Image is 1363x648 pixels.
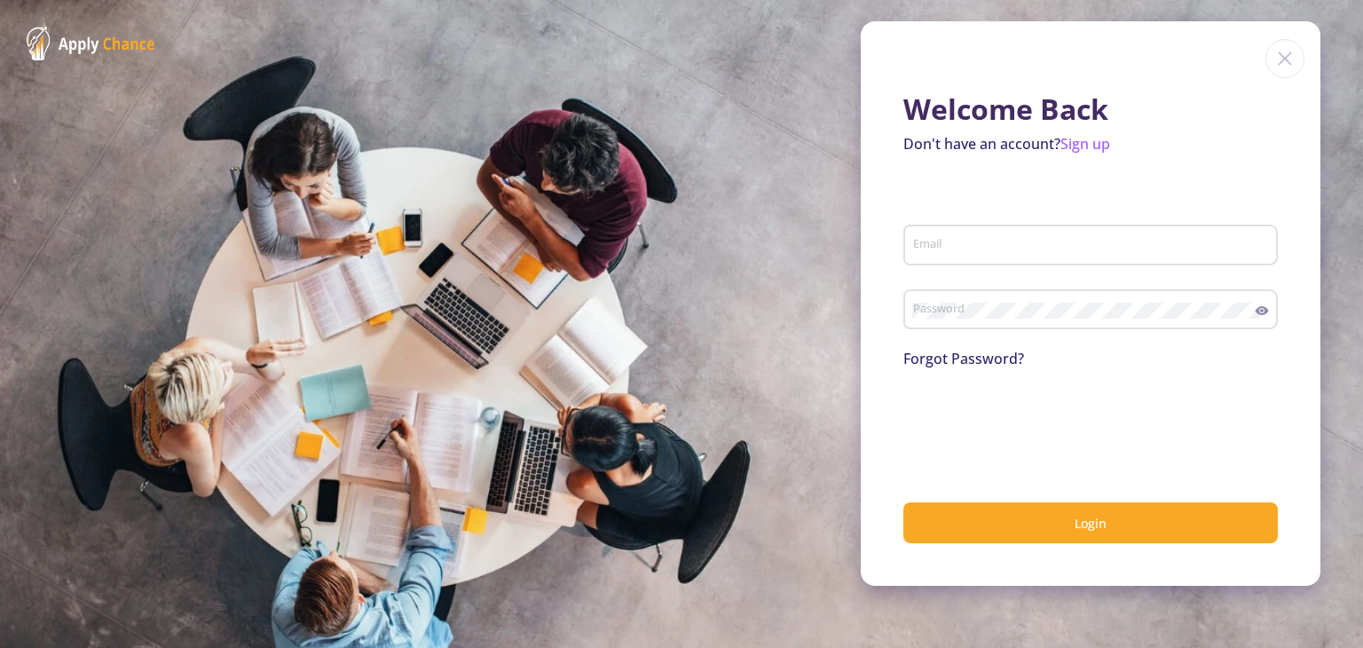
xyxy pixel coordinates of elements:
[1265,39,1304,78] img: close icon
[1060,134,1110,154] a: Sign up
[903,349,1024,368] a: Forgot Password?
[903,133,1278,154] p: Don't have an account?
[903,92,1278,126] h1: Welcome Back
[903,391,1173,460] iframe: reCAPTCHA
[27,27,155,60] img: ApplyChance Logo
[903,502,1278,544] button: Login
[1075,515,1107,532] span: Login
